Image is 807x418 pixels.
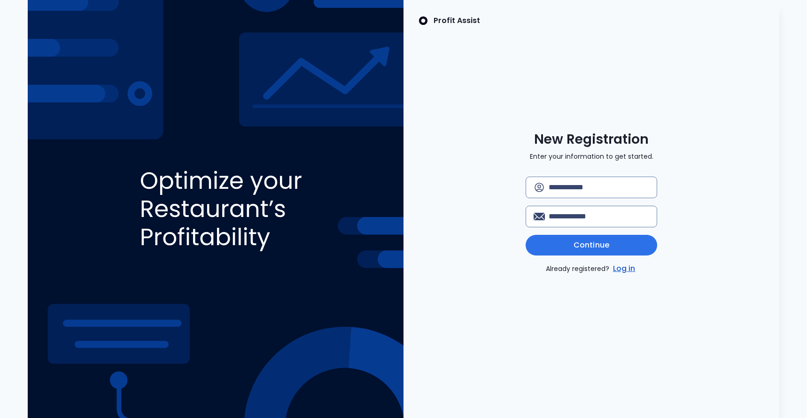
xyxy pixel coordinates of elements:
[574,240,609,251] span: Continue
[611,263,637,274] a: Log in
[530,152,653,162] p: Enter your information to get started.
[419,15,428,26] img: SpotOn Logo
[526,235,657,255] button: Continue
[434,15,480,26] p: Profit Assist
[546,263,637,274] p: Already registered?
[534,131,649,148] span: New Registration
